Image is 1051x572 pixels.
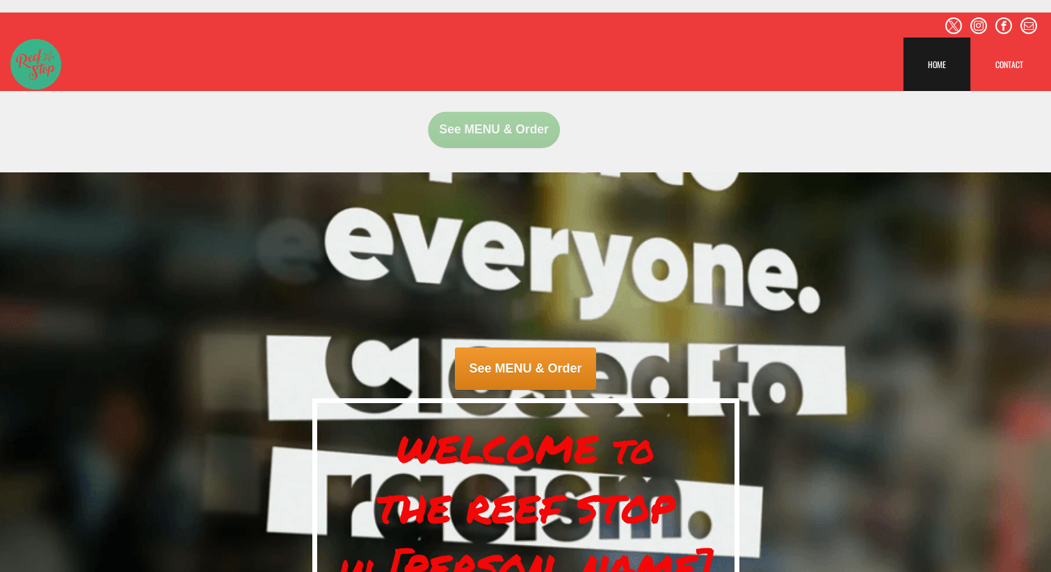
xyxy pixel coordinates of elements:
span: See MENU & Order [455,348,595,390]
a: HOME [904,38,970,91]
a: instagram [970,17,987,34]
span: See MENU & Order [428,112,560,148]
a: twitter [945,17,962,34]
a: email [1020,17,1037,34]
a: facebook [995,17,1012,34]
img: The Reef Stop Logo [10,39,61,90]
span: HOME [928,58,946,70]
a: CONTACT [971,38,1048,91]
span: CONTACT [995,58,1023,70]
